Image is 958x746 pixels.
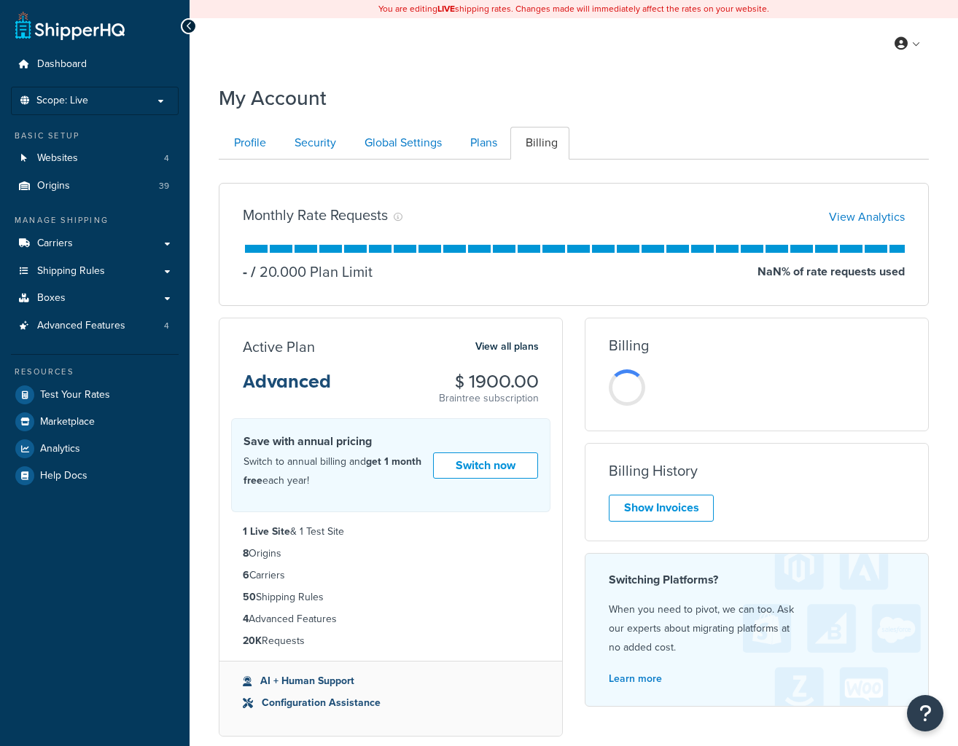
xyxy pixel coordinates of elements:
a: Show Invoices [609,495,714,522]
b: LIVE [437,2,455,15]
p: NaN % of rate requests used [758,262,905,282]
li: Advanced Features [11,313,179,339]
a: Security [279,127,348,160]
strong: 8 [243,546,249,561]
div: Basic Setup [11,130,179,142]
span: Test Your Rates [40,389,110,401]
a: View all plans [475,337,539,356]
span: Help Docs [40,470,87,482]
div: Resources [11,366,179,378]
li: Websites [11,145,179,172]
a: Profile [219,127,278,160]
a: Learn more [609,671,662,686]
p: Switch to annual billing and each year! [244,452,433,490]
a: View Analytics [829,208,905,225]
span: Analytics [40,443,80,455]
strong: 20K [243,633,262,648]
a: Help Docs [11,463,179,489]
h1: My Account [219,84,327,112]
h3: Active Plan [243,339,315,355]
strong: 1 Live Site [243,524,290,539]
li: Configuration Assistance [243,695,539,711]
li: & 1 Test Site [243,524,539,540]
li: Advanced Features [243,611,539,627]
span: Boxes [37,292,66,305]
li: Requests [243,633,539,649]
a: Boxes [11,285,179,312]
button: Open Resource Center [907,695,943,731]
h3: Monthly Rate Requests [243,207,388,223]
h3: Advanced [243,372,331,403]
span: 4 [164,152,169,165]
strong: 4 [243,611,249,627]
span: Scope: Live [36,95,88,107]
a: Marketplace [11,409,179,435]
span: / [251,261,256,283]
a: ShipperHQ Home [15,11,125,40]
span: Origins [37,180,70,192]
p: When you need to pivot, we can too. Ask our experts about migrating platforms at no added cost. [609,600,905,657]
strong: 50 [243,589,256,605]
a: Shipping Rules [11,258,179,285]
p: 20.000 Plan Limit [247,262,373,282]
span: Dashboard [37,58,87,71]
span: Carriers [37,237,73,250]
a: Carriers [11,230,179,257]
h4: Save with annual pricing [244,433,433,450]
a: Plans [455,127,509,160]
li: Origins [11,173,179,200]
a: Dashboard [11,51,179,78]
p: Braintree subscription [439,391,539,406]
li: Origins [243,546,539,562]
a: Websites 4 [11,145,179,172]
h4: Switching Platforms? [609,571,905,589]
span: Advanced Features [37,320,125,332]
span: 4 [164,320,169,332]
h3: Billing History [609,463,698,479]
a: Global Settings [349,127,453,160]
li: Shipping Rules [243,589,539,605]
li: AI + Human Support [243,673,539,689]
h3: Billing [609,337,649,353]
li: Carriers [243,568,539,584]
span: Websites [37,152,78,165]
p: - [243,262,247,282]
a: Origins 39 [11,173,179,200]
a: Billing [510,127,569,160]
a: Advanced Features 4 [11,313,179,339]
span: 39 [159,180,169,192]
div: Manage Shipping [11,214,179,227]
span: Shipping Rules [37,265,105,278]
a: Switch now [433,452,538,479]
strong: 6 [243,568,249,583]
a: Test Your Rates [11,382,179,408]
a: Analytics [11,436,179,462]
span: Marketplace [40,416,95,428]
h3: $ 1900.00 [439,372,539,391]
